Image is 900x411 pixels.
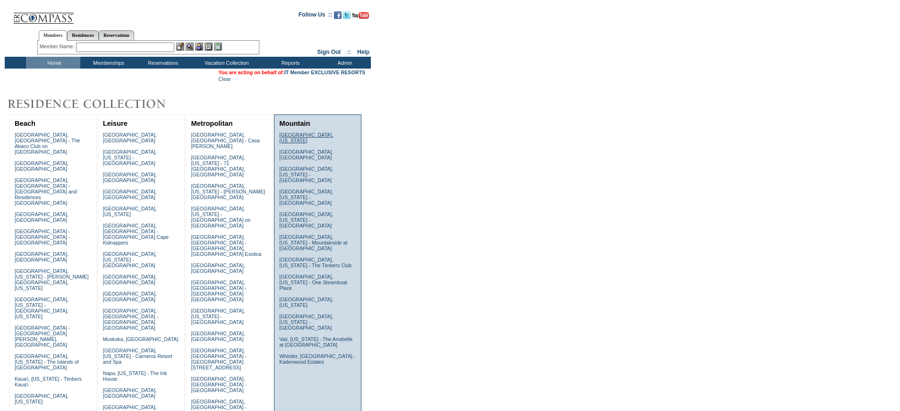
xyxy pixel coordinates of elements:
img: Reservations [205,43,213,51]
a: Help [357,49,369,55]
a: [GEOGRAPHIC_DATA], [GEOGRAPHIC_DATA] - [GEOGRAPHIC_DATA] [GEOGRAPHIC_DATA] [191,280,246,302]
img: b_calculator.gif [214,43,222,51]
a: [GEOGRAPHIC_DATA], [US_STATE] - [GEOGRAPHIC_DATA] [279,166,333,183]
a: [GEOGRAPHIC_DATA], [US_STATE] - [GEOGRAPHIC_DATA] [279,189,333,206]
a: [GEOGRAPHIC_DATA], [US_STATE] - 71 [GEOGRAPHIC_DATA], [GEOGRAPHIC_DATA] [191,155,245,177]
a: [GEOGRAPHIC_DATA], [US_STATE] - [GEOGRAPHIC_DATA] on [GEOGRAPHIC_DATA] [191,206,250,228]
a: [GEOGRAPHIC_DATA], [GEOGRAPHIC_DATA] - [GEOGRAPHIC_DATA] Cape Kidnappers [103,223,169,245]
a: Reservations [99,30,134,40]
a: [GEOGRAPHIC_DATA], [GEOGRAPHIC_DATA] [191,331,245,342]
a: [GEOGRAPHIC_DATA], [US_STATE] - [PERSON_NAME][GEOGRAPHIC_DATA] [191,183,265,200]
a: [GEOGRAPHIC_DATA] - [GEOGRAPHIC_DATA][PERSON_NAME], [GEOGRAPHIC_DATA] [15,325,70,348]
img: Subscribe to our YouTube Channel [352,12,369,19]
td: Reservations [135,57,189,69]
a: [GEOGRAPHIC_DATA], [US_STATE] - Mountainside at [GEOGRAPHIC_DATA] [279,234,347,251]
a: Sign Out [317,49,341,55]
a: [GEOGRAPHIC_DATA], [GEOGRAPHIC_DATA] [15,251,69,262]
a: [GEOGRAPHIC_DATA], [GEOGRAPHIC_DATA] [191,262,245,274]
a: [GEOGRAPHIC_DATA], [GEOGRAPHIC_DATA] - Casa [PERSON_NAME] [191,132,259,149]
a: [GEOGRAPHIC_DATA], [US_STATE] - [PERSON_NAME][GEOGRAPHIC_DATA], [US_STATE] [15,268,89,291]
td: Reports [262,57,317,69]
a: [GEOGRAPHIC_DATA], [GEOGRAPHIC_DATA] [15,160,69,172]
a: [GEOGRAPHIC_DATA], [GEOGRAPHIC_DATA] [103,387,157,399]
a: [GEOGRAPHIC_DATA], [US_STATE] - The Islands of [GEOGRAPHIC_DATA] [15,353,79,370]
img: Destinations by Exclusive Resorts [5,95,189,114]
a: [GEOGRAPHIC_DATA] - [GEOGRAPHIC_DATA] - [GEOGRAPHIC_DATA] [15,228,70,245]
a: Subscribe to our YouTube Channel [352,14,369,20]
a: Residences [67,30,99,40]
a: [GEOGRAPHIC_DATA], [GEOGRAPHIC_DATA] [103,132,157,143]
a: [GEOGRAPHIC_DATA], [US_STATE] - Carneros Resort and Spa [103,348,172,365]
a: Metropolitan [191,120,232,127]
img: b_edit.gif [176,43,184,51]
td: Memberships [80,57,135,69]
a: Vail, [US_STATE] - The Arrabelle at [GEOGRAPHIC_DATA] [279,336,352,348]
a: Leisure [103,120,128,127]
a: [GEOGRAPHIC_DATA], [GEOGRAPHIC_DATA] [103,189,157,200]
img: Compass Home [13,5,74,24]
a: Follow us on Twitter [343,14,351,20]
a: [GEOGRAPHIC_DATA], [GEOGRAPHIC_DATA] [279,149,333,160]
a: [GEOGRAPHIC_DATA], [GEOGRAPHIC_DATA] - [GEOGRAPHIC_DATA], [GEOGRAPHIC_DATA] Exotica [191,234,261,257]
a: Napa, [US_STATE] - The Ink House [103,370,167,382]
img: View [186,43,194,51]
a: [GEOGRAPHIC_DATA], [GEOGRAPHIC_DATA] - [GEOGRAPHIC_DATA][STREET_ADDRESS] [191,348,246,370]
a: Whistler, [GEOGRAPHIC_DATA] - Kadenwood Estates [279,353,355,365]
span: :: [347,49,351,55]
a: [GEOGRAPHIC_DATA], [GEOGRAPHIC_DATA] [103,172,157,183]
a: Become our fan on Facebook [334,14,342,20]
a: [GEOGRAPHIC_DATA], [GEOGRAPHIC_DATA] - [GEOGRAPHIC_DATA] [GEOGRAPHIC_DATA] [103,308,158,331]
span: You are acting on behalf of: [218,70,365,75]
a: [GEOGRAPHIC_DATA], [US_STATE] [279,297,333,308]
a: [GEOGRAPHIC_DATA], [US_STATE] - [GEOGRAPHIC_DATA] [279,314,333,331]
a: [GEOGRAPHIC_DATA], [GEOGRAPHIC_DATA] - The Abaco Club on [GEOGRAPHIC_DATA] [15,132,80,155]
img: Become our fan on Facebook [334,11,342,19]
a: [GEOGRAPHIC_DATA], [GEOGRAPHIC_DATA] - [GEOGRAPHIC_DATA] and Residences [GEOGRAPHIC_DATA] [15,177,77,206]
td: Vacation Collection [189,57,262,69]
img: Follow us on Twitter [343,11,351,19]
a: [GEOGRAPHIC_DATA], [US_STATE] - [GEOGRAPHIC_DATA] [103,251,157,268]
a: Beach [15,120,35,127]
a: [GEOGRAPHIC_DATA], [US_STATE] - One Steamboat Place [279,274,347,291]
td: Follow Us :: [299,10,332,22]
td: Home [26,57,80,69]
a: IT Member EXCLUSIVE RESORTS [284,70,365,75]
a: [GEOGRAPHIC_DATA], [US_STATE] - [GEOGRAPHIC_DATA] [103,149,157,166]
a: [GEOGRAPHIC_DATA], [US_STATE] - [GEOGRAPHIC_DATA] [279,211,333,228]
a: [GEOGRAPHIC_DATA], [GEOGRAPHIC_DATA] [103,291,157,302]
a: [GEOGRAPHIC_DATA], [GEOGRAPHIC_DATA] [103,274,157,285]
a: Mountain [279,120,310,127]
img: Impersonate [195,43,203,51]
a: [GEOGRAPHIC_DATA], [US_STATE] [103,206,157,217]
a: [GEOGRAPHIC_DATA], [US_STATE] [279,132,333,143]
a: Members [39,30,68,41]
div: Member Name: [40,43,76,51]
td: Admin [317,57,371,69]
img: i.gif [5,14,12,15]
a: [GEOGRAPHIC_DATA], [GEOGRAPHIC_DATA] [15,211,69,223]
a: [GEOGRAPHIC_DATA], [GEOGRAPHIC_DATA] - [GEOGRAPHIC_DATA] [191,376,246,393]
a: Kaua'i, [US_STATE] - Timbers Kaua'i [15,376,82,387]
a: Muskoka, [GEOGRAPHIC_DATA] [103,336,178,342]
a: [GEOGRAPHIC_DATA], [US_STATE] [15,393,69,404]
a: Clear [218,76,231,82]
a: [GEOGRAPHIC_DATA], [US_STATE] - [GEOGRAPHIC_DATA] [191,308,245,325]
a: [GEOGRAPHIC_DATA], [US_STATE] - [GEOGRAPHIC_DATA], [US_STATE] [15,297,69,319]
a: [GEOGRAPHIC_DATA], [US_STATE] - The Timbers Club [279,257,351,268]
